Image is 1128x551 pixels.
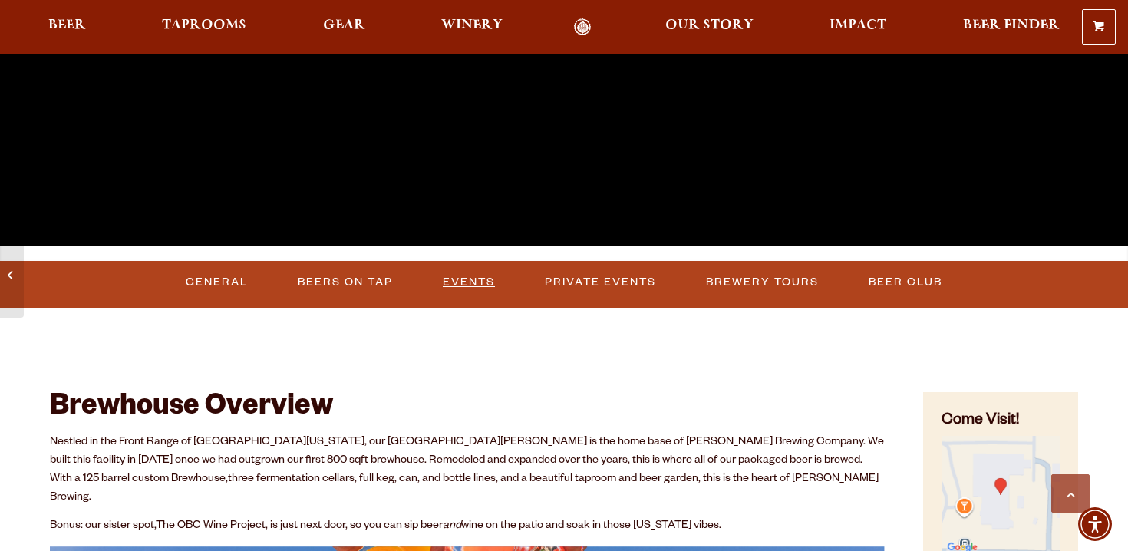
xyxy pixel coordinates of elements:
a: Winery [431,18,513,36]
a: Our Story [655,18,764,36]
span: Taprooms [162,19,246,31]
span: Winery [441,19,503,31]
h4: Come Visit! [942,411,1060,433]
a: Scroll to top [1051,474,1090,513]
h2: Brewhouse Overview [50,392,885,426]
a: Odell Home [554,18,612,36]
span: Beer [48,19,86,31]
div: Accessibility Menu [1078,507,1112,541]
p: Bonus: our sister spot, , is just next door, so you can sip beer wine on the patio and soak in th... [50,517,885,536]
a: Events [437,265,501,300]
span: Our Story [665,19,754,31]
a: The OBC Wine Project [156,520,266,533]
a: Private Events [539,265,662,300]
a: Impact [820,18,896,36]
a: Gear [313,18,375,36]
a: Taprooms [152,18,256,36]
a: Beer Finder [953,18,1070,36]
a: Beer [38,18,96,36]
a: General [180,265,254,300]
span: Beer Finder [963,19,1060,31]
span: Gear [323,19,365,31]
span: Impact [830,19,886,31]
p: Nestled in the Front Range of [GEOGRAPHIC_DATA][US_STATE], our [GEOGRAPHIC_DATA][PERSON_NAME] is ... [50,434,885,507]
span: three fermentation cellars, full keg, can, and bottle lines, and a beautiful taproom and beer gar... [50,473,879,504]
a: Beer Club [862,265,948,300]
em: and [443,520,461,533]
a: Brewery Tours [700,265,825,300]
a: Beers on Tap [292,265,399,300]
